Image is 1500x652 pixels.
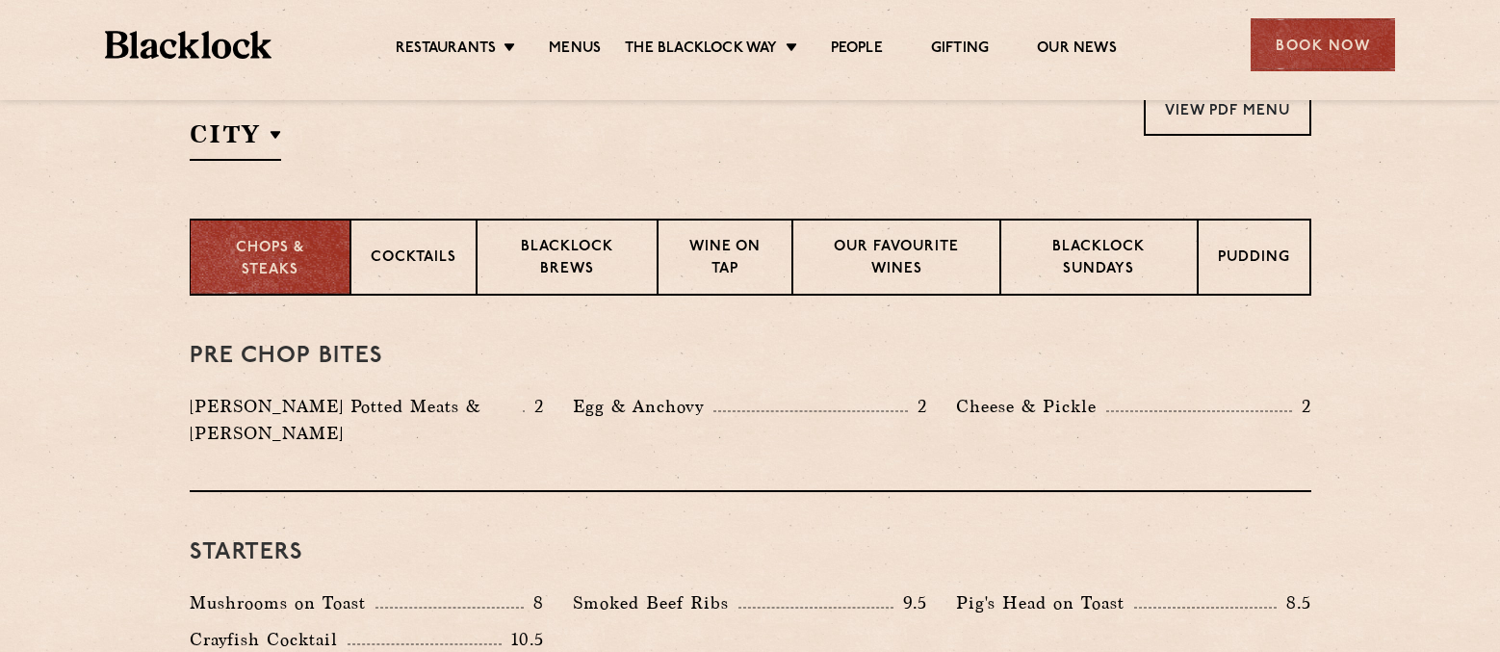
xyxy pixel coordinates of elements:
[190,540,1311,565] h3: Starters
[396,39,496,61] a: Restaurants
[956,589,1134,616] p: Pig's Head on Toast
[931,39,989,61] a: Gifting
[1292,394,1311,419] p: 2
[524,590,544,615] p: 8
[573,589,738,616] p: Smoked Beef Ribs
[525,394,544,419] p: 2
[549,39,601,61] a: Menus
[190,117,281,161] h2: City
[956,393,1106,420] p: Cheese & Pickle
[1218,248,1290,272] p: Pudding
[893,590,928,615] p: 9.5
[497,237,637,282] p: Blacklock Brews
[1144,83,1311,136] a: View PDF Menu
[813,237,980,282] p: Our favourite wines
[908,394,927,419] p: 2
[1037,39,1117,61] a: Our News
[573,393,713,420] p: Egg & Anchovy
[1251,18,1395,71] div: Book Now
[190,344,1311,369] h3: Pre Chop Bites
[371,248,456,272] p: Cocktails
[831,39,883,61] a: People
[678,237,772,282] p: Wine on Tap
[1277,590,1311,615] p: 8.5
[210,238,330,281] p: Chops & Steaks
[190,393,523,447] p: [PERSON_NAME] Potted Meats & [PERSON_NAME]
[105,31,272,59] img: BL_Textured_Logo-footer-cropped.svg
[1021,237,1177,282] p: Blacklock Sundays
[502,627,544,652] p: 10.5
[625,39,777,61] a: The Blacklock Way
[190,589,375,616] p: Mushrooms on Toast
